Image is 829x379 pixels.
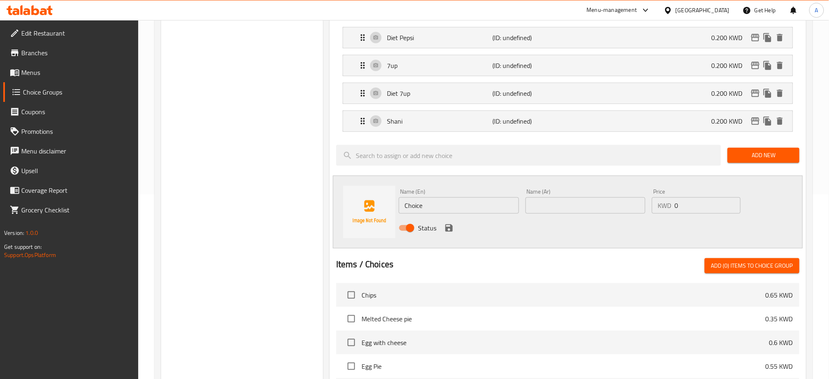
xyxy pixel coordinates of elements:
[362,290,766,300] span: Chips
[3,43,139,63] a: Branches
[774,87,786,99] button: delete
[3,141,139,161] a: Menu disclaimer
[343,27,793,48] div: Expand
[3,63,139,82] a: Menus
[493,33,563,43] p: (ID: undefined)
[21,166,132,176] span: Upsell
[749,87,762,99] button: edit
[21,205,132,215] span: Grocery Checklist
[343,310,360,327] span: Select choice
[762,59,774,72] button: duplicate
[399,197,519,214] input: Enter name En
[3,23,139,43] a: Edit Restaurant
[343,55,793,76] div: Expand
[3,102,139,122] a: Coupons
[343,287,360,304] span: Select choice
[728,148,799,163] button: Add New
[766,314,793,324] p: 0.35 KWD
[774,59,786,72] button: delete
[766,290,793,300] p: 0.65 KWD
[705,258,800,273] button: Add (0) items to choice group
[712,33,749,43] p: 0.200 KWD
[4,241,42,252] span: Get support on:
[387,116,492,126] p: Shani
[21,107,132,117] span: Coupons
[762,32,774,44] button: duplicate
[711,261,793,271] span: Add (0) items to choice group
[336,52,800,79] li: Expand
[749,59,762,72] button: edit
[749,115,762,127] button: edit
[21,146,132,156] span: Menu disclaimer
[658,201,671,210] p: KWD
[21,28,132,38] span: Edit Restaurant
[362,361,766,371] span: Egg Pie
[3,161,139,180] a: Upsell
[493,116,563,126] p: (ID: undefined)
[4,250,56,260] a: Support.OpsPlatform
[23,87,132,97] span: Choice Groups
[769,338,793,347] p: 0.6 KWD
[674,197,740,214] input: Please enter price
[387,88,492,98] p: Diet 7up
[387,33,492,43] p: Diet Pepsi
[712,61,749,70] p: 0.200 KWD
[418,223,436,233] span: Status
[3,180,139,200] a: Coverage Report
[21,126,132,136] span: Promotions
[712,88,749,98] p: 0.200 KWD
[362,338,769,347] span: Egg with cheese
[712,116,749,126] p: 0.200 KWD
[336,145,721,166] input: search
[676,6,730,15] div: [GEOGRAPHIC_DATA]
[493,88,563,98] p: (ID: undefined)
[774,32,786,44] button: delete
[343,358,360,375] span: Select choice
[526,197,646,214] input: Enter name Ar
[343,111,793,131] div: Expand
[3,82,139,102] a: Choice Groups
[336,24,800,52] li: Expand
[25,228,38,238] span: 1.0.0
[336,258,393,271] h2: Items / Choices
[336,107,800,135] li: Expand
[774,115,786,127] button: delete
[762,115,774,127] button: duplicate
[587,5,637,15] div: Menu-management
[815,6,818,15] span: A
[4,228,24,238] span: Version:
[749,32,762,44] button: edit
[3,122,139,141] a: Promotions
[766,361,793,371] p: 0.55 KWD
[336,79,800,107] li: Expand
[343,334,360,351] span: Select choice
[493,61,563,70] p: (ID: undefined)
[762,87,774,99] button: duplicate
[21,48,132,58] span: Branches
[362,314,766,324] span: Melted Cheese pie
[3,200,139,220] a: Grocery Checklist
[21,68,132,77] span: Menus
[734,150,793,160] span: Add New
[343,83,793,104] div: Expand
[443,222,455,234] button: save
[21,185,132,195] span: Coverage Report
[387,61,492,70] p: 7up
